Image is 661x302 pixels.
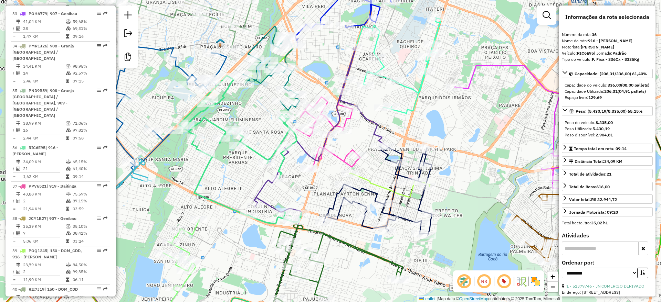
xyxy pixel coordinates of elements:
[16,121,20,125] i: Distância Total
[23,238,65,245] td: 5,06 KM
[16,71,20,75] i: Total de Atividades
[569,184,610,190] div: Total de itens:
[103,145,107,149] em: Rota exportada
[97,184,101,188] em: Opções
[72,165,107,172] td: 61,40%
[562,106,653,115] a: Peso: (5.430,19/8.335,00) 65,15%
[562,289,653,295] div: Endereço: [STREET_ADDRESS]
[29,216,46,221] span: JCY1B27
[516,276,527,287] img: Fluxo de ruas
[612,51,627,56] strong: Padrão
[456,273,472,290] span: Exibir deslocamento
[550,272,555,281] span: +
[121,26,135,42] a: Exportar sessão
[23,25,65,32] td: 28
[562,144,653,153] a: Tempo total em rota: 09:14
[16,167,20,171] i: Total de Atividades
[46,183,76,189] span: | 919 - Itaitinga
[608,82,621,88] strong: 336,00
[16,192,20,196] i: Distância Total
[12,145,58,156] span: 36 -
[66,121,71,125] i: % de utilização do peso
[66,20,71,24] i: % de utilização do peso
[417,296,562,302] div: Map data © contributors,© 2025 TomTom, Microsoft
[16,295,20,299] i: Distância Total
[12,88,74,118] span: 35 -
[97,11,101,15] em: Opções
[562,69,653,78] a: Capacidade: (206,31/336,00) 61,40%
[72,25,107,32] td: 69,31%
[588,95,602,100] strong: 129,69
[103,248,107,253] em: Rota exportada
[66,71,71,75] i: % de utilização da cubagem
[23,70,65,77] td: 14
[72,276,107,283] td: 06:11
[66,192,71,196] i: % de utilização do peso
[12,70,16,77] td: /
[596,120,613,125] strong: 8.335,00
[569,209,618,215] div: Jornada Motorista: 09:20
[23,165,65,172] td: 21
[121,8,135,24] a: Nova sessão e pesquisa
[437,297,438,301] span: |
[637,268,648,278] button: Ordem crescente
[562,169,653,178] a: Total de atividades:21
[46,216,76,221] span: | 907 - Genibau
[540,8,554,22] a: Exibir filtros
[23,63,65,70] td: 34,41 KM
[594,51,627,56] span: | Jornada:
[476,273,492,290] span: Ocultar NR
[565,132,650,138] div: Peso disponível:
[47,11,77,16] span: | 907 - Genibau
[23,191,65,198] td: 43,88 KM
[562,32,653,38] div: Número da rota:
[66,231,71,235] i: % de utilização da cubagem
[16,263,20,267] i: Distância Total
[562,117,653,141] div: Peso: (5.430,19/8.335,00) 65,15%
[72,191,107,198] td: 75,59%
[562,194,653,204] a: Valor total:R$ 32.944,72
[70,294,104,301] td: 35,84%
[530,276,541,287] img: Exibir/Ocultar setores
[565,94,650,101] div: Espaço livre:
[562,14,653,20] h4: Informações da rota selecionada
[72,223,107,230] td: 35,10%
[16,160,20,164] i: Distância Total
[562,79,653,103] div: Capacidade: (206,31/336,00) 61,40%
[23,276,65,283] td: 11,90 KM
[23,18,65,25] td: 41,04 KM
[23,127,65,134] td: 16
[592,57,639,62] strong: F. Fixa - 336Cx - 8335Kg
[562,50,653,56] div: Veículo:
[12,165,16,172] td: /
[12,173,16,180] td: =
[562,207,653,216] a: Jornada Motorista: 09:20
[581,44,614,49] strong: [PERSON_NAME]
[72,135,107,142] td: 07:58
[29,145,45,150] span: RIC6E95
[97,248,101,253] em: Opções
[618,89,646,94] strong: (04,91 pallets)
[569,197,617,203] div: Valor total:
[44,287,78,292] span: | 150 - DOM_CDD
[97,88,101,92] em: Opções
[103,216,107,220] em: Rota exportada
[591,197,617,202] strong: R$ 32.944,72
[23,78,65,85] td: 2,46 KM
[72,78,107,85] td: 07:15
[29,248,47,253] span: POQ1245
[12,287,78,292] span: 40 -
[12,248,82,259] span: | 150 - DOM_CDD, 916 - [PERSON_NAME]
[16,270,20,274] i: Total de Atividades
[64,295,69,299] i: % de utilização do peso
[12,135,16,142] td: =
[72,158,107,165] td: 65,15%
[103,88,107,92] em: Rota exportada
[419,297,436,301] a: Leaflet
[104,295,108,299] i: Rota otimizada
[23,173,65,180] td: 1,62 KM
[72,120,107,127] td: 71,06%
[97,44,101,48] em: Opções
[16,199,20,203] i: Total de Atividades
[23,205,65,212] td: 21,94 KM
